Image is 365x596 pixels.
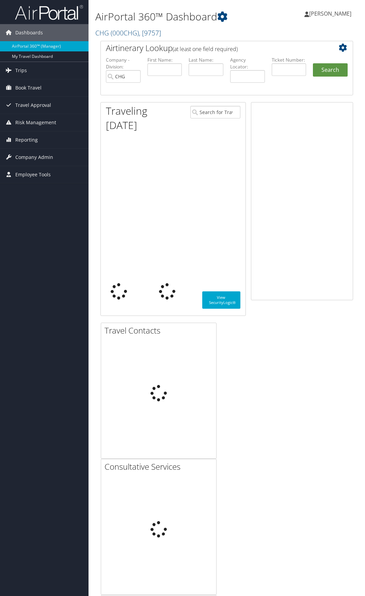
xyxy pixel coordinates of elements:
a: CHG [95,28,161,37]
span: Company Admin [15,149,53,166]
h1: AirPortal 360™ Dashboard [95,10,271,24]
span: (at least one field required) [173,45,238,53]
img: airportal-logo.png [15,4,83,20]
span: [PERSON_NAME] [309,10,351,17]
a: View SecurityLogic® [202,291,240,309]
a: [PERSON_NAME] [304,3,358,24]
h2: Airtinerary Lookup [106,42,327,54]
span: Travel Approval [15,97,51,114]
label: Company - Division: [106,57,141,70]
h1: Traveling [DATE] [106,104,180,132]
span: , [ 9757 ] [139,28,161,37]
h2: Travel Contacts [105,325,216,336]
span: Employee Tools [15,166,51,183]
label: Last Name: [189,57,223,63]
span: Reporting [15,131,38,148]
span: Dashboards [15,24,43,41]
span: ( 000CHG ) [111,28,139,37]
span: Trips [15,62,27,79]
button: Search [313,63,348,77]
input: Search for Traveler [190,106,240,118]
label: Ticket Number: [272,57,306,63]
span: Risk Management [15,114,56,131]
label: Agency Locator: [230,57,265,70]
label: First Name: [147,57,182,63]
span: Book Travel [15,79,42,96]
